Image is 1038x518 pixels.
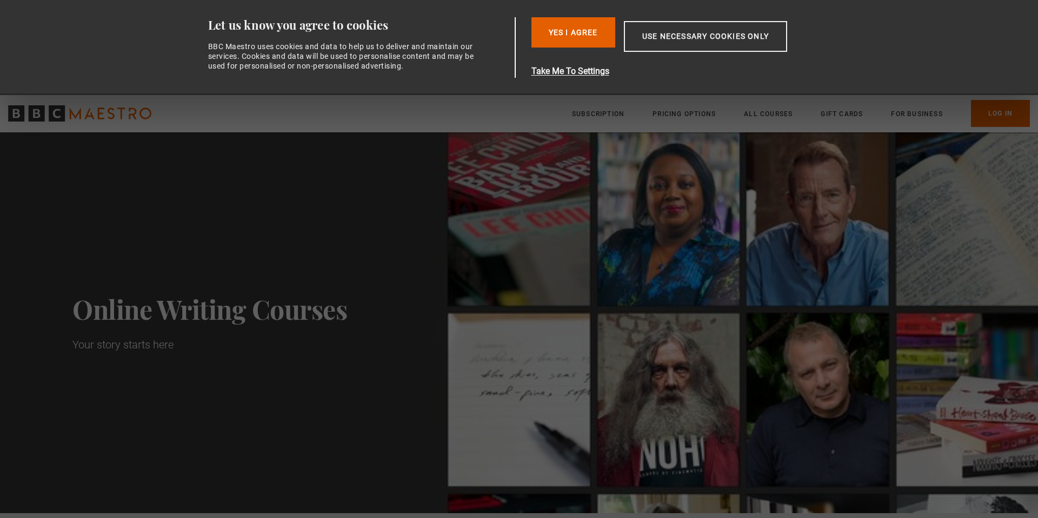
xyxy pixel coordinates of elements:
svg: BBC Maestro [8,105,151,122]
a: Gift Cards [821,109,863,119]
a: All Courses [744,109,793,119]
div: Let us know you agree to cookies [208,17,511,33]
button: Use necessary cookies only [624,21,787,52]
button: Take Me To Settings [531,65,839,78]
nav: Primary [572,100,1030,127]
a: Log In [971,100,1030,127]
h1: Online Writing Courses [72,294,401,324]
div: BBC Maestro uses cookies and data to help us to deliver and maintain our services. Cookies and da... [208,42,481,71]
p: Your story starts here [72,337,174,352]
a: Subscription [572,109,624,119]
a: Pricing Options [653,109,716,119]
button: Yes I Agree [531,17,615,48]
a: For business [891,109,942,119]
